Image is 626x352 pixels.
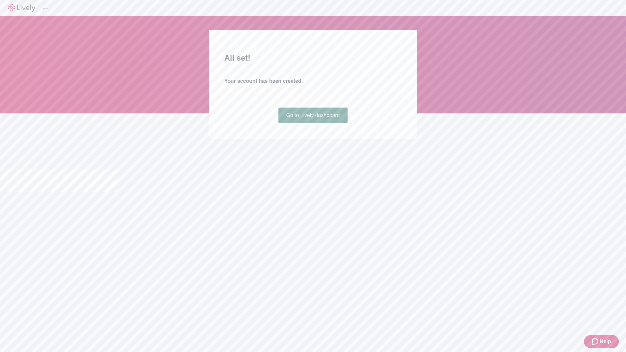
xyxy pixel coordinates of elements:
[224,52,402,64] h2: All set!
[224,77,402,85] h4: Your account has been created.
[600,338,611,345] span: Help
[278,108,348,123] a: Go to Lively dashboard
[592,338,600,345] svg: Zendesk support icon
[584,335,619,348] button: Zendesk support iconHelp
[43,8,48,10] button: Log out
[8,4,35,12] img: Lively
